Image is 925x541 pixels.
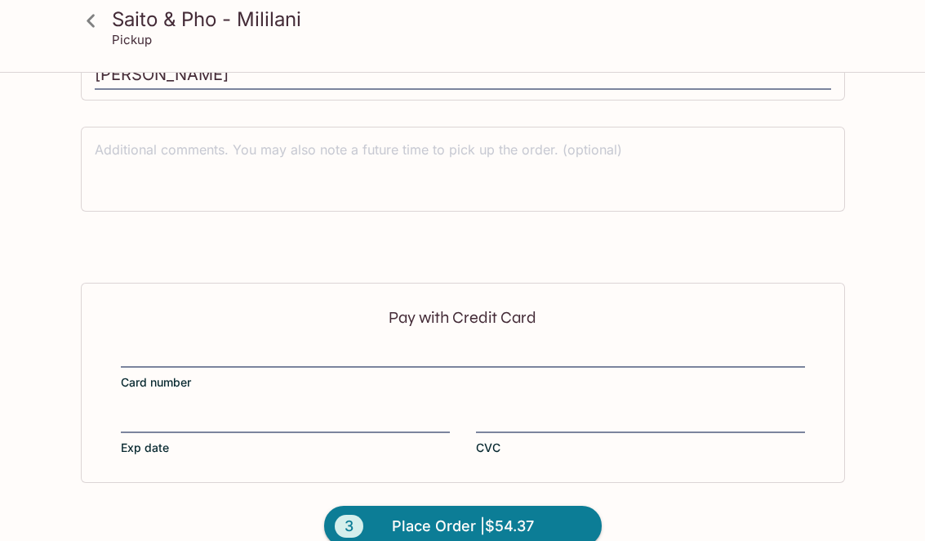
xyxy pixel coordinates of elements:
[121,412,450,430] iframe: Secure expiration date input frame
[121,440,169,456] span: Exp date
[392,513,534,539] span: Place Order | $54.37
[121,347,805,364] iframe: Secure card number input frame
[335,515,363,538] span: 3
[112,7,842,32] h3: Saito & Pho - Mililani
[476,440,500,456] span: CVC
[121,310,805,325] p: Pay with Credit Card
[121,374,191,391] span: Card number
[476,412,805,430] iframe: Secure CVC input frame
[136,238,789,276] iframe: Secure payment button frame
[95,60,831,91] input: Enter first and last name
[112,32,152,47] p: Pickup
